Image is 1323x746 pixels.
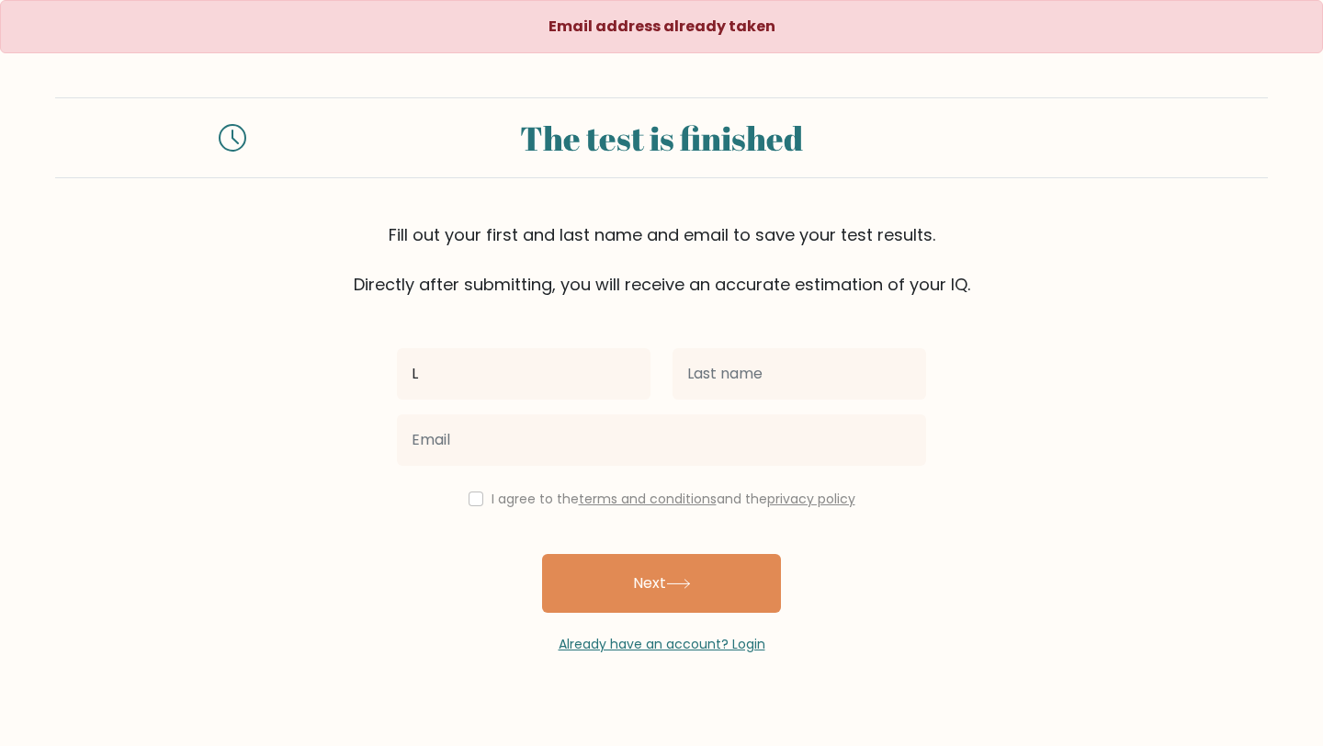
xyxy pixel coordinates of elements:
[542,554,781,613] button: Next
[397,348,650,400] input: First name
[548,16,775,37] strong: Email address already taken
[673,348,926,400] input: Last name
[767,490,855,508] a: privacy policy
[492,490,855,508] label: I agree to the and the
[268,113,1055,163] div: The test is finished
[397,414,926,466] input: Email
[559,635,765,653] a: Already have an account? Login
[55,222,1268,297] div: Fill out your first and last name and email to save your test results. Directly after submitting,...
[579,490,717,508] a: terms and conditions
